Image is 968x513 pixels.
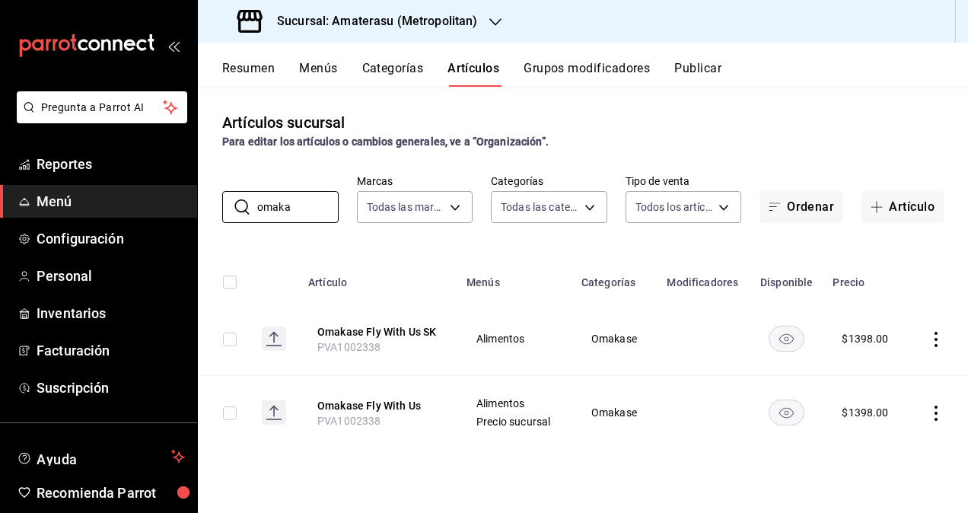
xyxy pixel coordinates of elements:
[928,332,944,347] button: actions
[591,333,639,344] span: Omakase
[357,176,473,186] label: Marcas
[572,253,658,302] th: Categorías
[658,253,750,302] th: Modificadores
[501,199,579,215] span: Todas las categorías, Sin categoría
[823,253,909,302] th: Precio
[317,398,439,413] button: edit-product-location
[167,40,180,52] button: open_drawer_menu
[674,61,721,87] button: Publicar
[222,61,275,87] button: Resumen
[41,100,164,116] span: Pregunta a Parrot AI
[37,303,185,323] span: Inventarios
[769,326,804,352] button: availability-product
[476,398,553,409] span: Alimentos
[842,331,888,346] div: $ 1398.00
[317,324,439,339] button: edit-product-location
[635,199,714,215] span: Todos los artículos
[769,400,804,425] button: availability-product
[476,416,553,427] span: Precio sucursal
[265,12,477,30] h3: Sucursal: Amaterasu (Metropolitan)
[37,483,185,503] span: Recomienda Parrot
[861,191,944,223] button: Artículo
[37,154,185,174] span: Reportes
[759,191,843,223] button: Ordenar
[317,341,381,353] span: PVA1002338
[367,199,445,215] span: Todas las marcas, Sin marca
[476,333,553,344] span: Alimentos
[457,253,572,302] th: Menús
[222,135,549,148] strong: Para editar los artículos o cambios generales, ve a “Organización”.
[222,61,968,87] div: navigation tabs
[591,407,639,418] span: Omakase
[317,415,381,427] span: PVA1002338
[37,191,185,212] span: Menú
[362,61,424,87] button: Categorías
[37,266,185,286] span: Personal
[447,61,499,87] button: Artículos
[257,192,339,222] input: Buscar artículo
[17,91,187,123] button: Pregunta a Parrot AI
[626,176,742,186] label: Tipo de venta
[299,61,337,87] button: Menús
[299,253,457,302] th: Artículo
[37,448,165,466] span: Ayuda
[37,340,185,361] span: Facturación
[842,405,888,420] div: $ 1398.00
[491,176,607,186] label: Categorías
[750,253,823,302] th: Disponible
[222,111,345,134] div: Artículos sucursal
[524,61,650,87] button: Grupos modificadores
[37,228,185,249] span: Configuración
[37,378,185,398] span: Suscripción
[11,110,187,126] a: Pregunta a Parrot AI
[928,406,944,421] button: actions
